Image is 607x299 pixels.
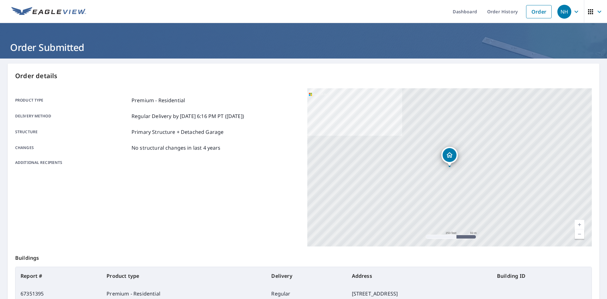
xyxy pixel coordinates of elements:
p: Changes [15,144,129,152]
h1: Order Submitted [8,41,599,54]
th: Product type [101,267,266,285]
div: Dropped pin, building 1, Residential property, 9729 Dayton Ave N Seattle, WA 98103 [441,147,458,166]
p: Product type [15,97,129,104]
a: Current Level 17, Zoom Out [575,229,584,239]
p: Additional recipients [15,160,129,165]
th: Delivery [266,267,346,285]
a: Order [526,5,552,18]
th: Building ID [492,267,592,285]
p: Primary Structure + Detached Garage [132,128,224,136]
th: Report # [15,267,101,285]
p: Buildings [15,246,592,267]
p: Delivery method [15,112,129,120]
p: Regular Delivery by [DATE] 6:16 PM PT ([DATE]) [132,112,244,120]
th: Address [347,267,492,285]
a: Current Level 17, Zoom In [575,220,584,229]
img: EV Logo [11,7,86,16]
p: No structural changes in last 4 years [132,144,221,152]
p: Order details [15,71,592,81]
p: Premium - Residential [132,97,185,104]
p: Structure [15,128,129,136]
div: NH [557,5,571,19]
